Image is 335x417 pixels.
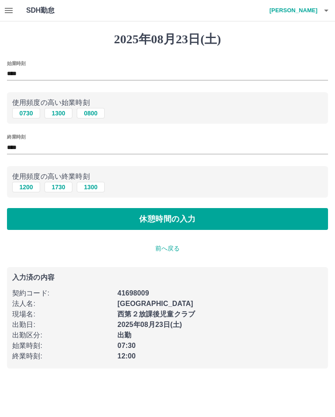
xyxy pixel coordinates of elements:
button: 0730 [12,108,40,118]
p: 入力済の内容 [12,274,323,281]
b: 07:30 [117,342,136,349]
button: 休憩時間の入力 [7,208,328,230]
b: [GEOGRAPHIC_DATA] [117,300,193,307]
b: 出勤 [117,331,131,339]
p: 前へ戻る [7,244,328,253]
button: 1200 [12,182,40,192]
button: 0800 [77,108,105,118]
p: 出勤区分 : [12,330,112,341]
label: 終業時刻 [7,134,25,140]
button: 1730 [44,182,72,192]
button: 1300 [77,182,105,192]
h1: 2025年08月23日(土) [7,32,328,47]
b: 41698009 [117,289,149,297]
p: 出勤日 : [12,320,112,330]
p: 使用頻度の高い始業時刻 [12,97,323,108]
button: 1300 [44,108,72,118]
b: 2025年08月23日(土) [117,321,182,328]
b: 12:00 [117,352,136,360]
b: 西第２放課後児童クラブ [117,310,195,318]
p: 始業時刻 : [12,341,112,351]
p: 法人名 : [12,299,112,309]
p: 現場名 : [12,309,112,320]
p: 終業時刻 : [12,351,112,361]
p: 使用頻度の高い終業時刻 [12,171,323,182]
p: 契約コード : [12,288,112,299]
label: 始業時刻 [7,60,25,66]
